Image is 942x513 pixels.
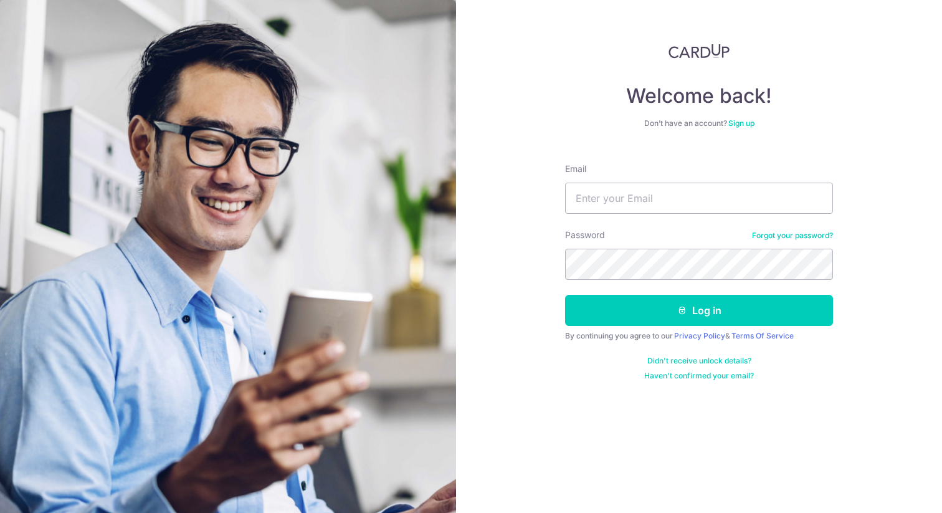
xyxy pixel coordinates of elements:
[565,229,605,241] label: Password
[565,84,833,108] h4: Welcome back!
[731,331,794,340] a: Terms Of Service
[674,331,725,340] a: Privacy Policy
[565,183,833,214] input: Enter your Email
[644,371,754,381] a: Haven't confirmed your email?
[668,44,730,59] img: CardUp Logo
[565,118,833,128] div: Don’t have an account?
[565,295,833,326] button: Log in
[565,163,586,175] label: Email
[647,356,751,366] a: Didn't receive unlock details?
[565,331,833,341] div: By continuing you agree to our &
[728,118,754,128] a: Sign up
[752,231,833,241] a: Forgot your password?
